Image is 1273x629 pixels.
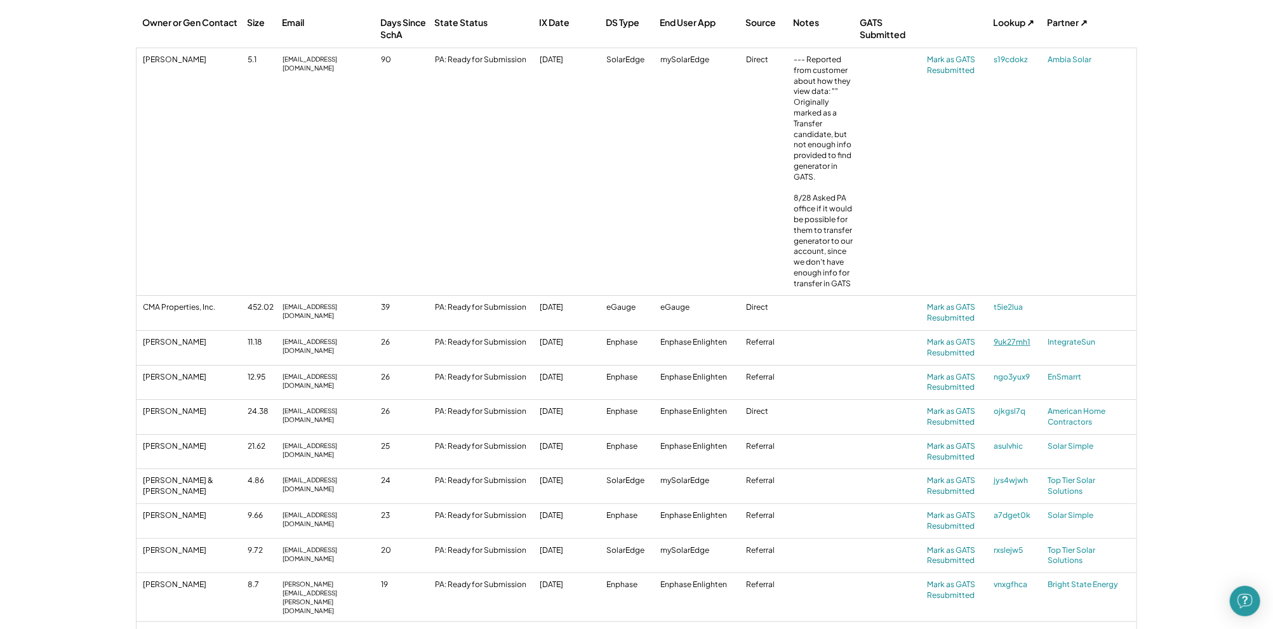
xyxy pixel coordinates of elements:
[606,475,657,486] div: SolarEdge
[994,510,1044,521] a: a7dget0k
[1048,372,1130,383] a: EnSmarrt
[540,337,603,348] div: [DATE]
[660,406,743,417] div: Enphase Enlighten
[746,579,790,590] div: Referral
[540,302,603,313] div: [DATE]
[143,55,244,65] div: [PERSON_NAME]
[540,510,603,521] div: [DATE]
[927,372,990,394] div: Mark as GATS Resubmitted
[746,545,790,556] div: Referral
[1048,510,1130,521] a: Solar Simple
[143,337,244,348] div: [PERSON_NAME]
[746,406,790,417] div: Direct
[994,579,1044,590] a: vnxgfhca
[435,372,537,383] div: PA: Ready for Submission
[435,441,537,452] div: PA: Ready for Submission
[143,545,244,556] div: [PERSON_NAME]
[434,17,536,29] div: State Status
[606,441,657,452] div: Enphase
[435,510,537,521] div: PA: Ready for Submission
[435,302,537,313] div: PA: Ready for Submission
[381,441,432,452] div: 25
[380,17,431,41] div: Days Since SchA
[435,337,537,348] div: PA: Ready for Submission
[539,17,603,29] div: IX Date
[540,55,603,65] div: [DATE]
[606,372,657,383] div: Enphase
[746,475,790,486] div: Referral
[381,337,432,348] div: 26
[794,55,857,289] div: --- Reported from customer about how they view data: "" Originally marked as a Transfer candidate...
[248,475,279,486] div: 4.86
[283,545,378,563] div: [EMAIL_ADDRESS][DOMAIN_NAME]
[282,17,377,29] div: Email
[248,337,279,348] div: 11.18
[927,337,990,359] div: Mark as GATS Resubmitted
[540,545,603,556] div: [DATE]
[143,441,244,452] div: [PERSON_NAME]
[1048,475,1130,497] a: Top Tier Solar Solutions
[248,55,279,65] div: 5.1
[540,441,603,452] div: [DATE]
[143,302,244,313] div: CMA Properties, Inc.
[381,579,432,590] div: 19
[540,372,603,383] div: [DATE]
[793,17,856,29] div: Notes
[994,337,1044,348] a: 9uk27mh1
[994,406,1044,417] a: ojkgsl7q
[283,372,378,390] div: [EMAIL_ADDRESS][DOMAIN_NAME]
[143,579,244,590] div: [PERSON_NAME]
[435,475,537,486] div: PA: Ready for Submission
[660,441,743,452] div: Enphase Enlighten
[606,545,657,556] div: SolarEdge
[660,510,743,521] div: Enphase Enlighten
[283,579,378,615] div: [PERSON_NAME][EMAIL_ADDRESS][PERSON_NAME][DOMAIN_NAME]
[927,441,990,463] div: Mark as GATS Resubmitted
[381,406,432,417] div: 26
[283,406,378,424] div: [EMAIL_ADDRESS][DOMAIN_NAME]
[381,510,432,521] div: 23
[283,55,378,72] div: [EMAIL_ADDRESS][DOMAIN_NAME]
[927,55,990,76] div: Mark as GATS Resubmitted
[746,302,790,313] div: Direct
[746,55,790,65] div: Direct
[927,475,990,497] div: Mark as GATS Resubmitted
[1048,55,1130,65] a: Ambia Solar
[660,302,743,313] div: eGauge
[860,17,923,41] div: GATS Submitted
[994,302,1044,313] a: t5ie2lua
[435,406,537,417] div: PA: Ready for Submission
[283,441,378,459] div: [EMAIL_ADDRESS][DOMAIN_NAME]
[248,579,279,590] div: 8.7
[660,545,743,556] div: mySolarEdge
[606,406,657,417] div: Enphase
[994,55,1044,65] a: s19cdokz
[143,372,244,383] div: [PERSON_NAME]
[283,475,378,493] div: [EMAIL_ADDRESS][DOMAIN_NAME]
[660,475,743,486] div: mySolarEdge
[1048,545,1130,567] a: Top Tier Solar Solutions
[994,372,1044,383] a: ngo3yux9
[660,17,742,29] div: End User App
[994,545,1044,556] a: rxslejw5
[927,579,990,601] div: Mark as GATS Resubmitted
[927,510,990,532] div: Mark as GATS Resubmitted
[248,302,279,313] div: 452.02
[746,337,790,348] div: Referral
[606,17,656,29] div: DS Type
[142,17,244,29] div: Owner or Gen Contact
[283,302,378,320] div: [EMAIL_ADDRESS][DOMAIN_NAME]
[247,17,279,29] div: Size
[283,337,378,355] div: [EMAIL_ADDRESS][DOMAIN_NAME]
[381,372,432,383] div: 26
[660,579,743,590] div: Enphase Enlighten
[927,302,990,324] div: Mark as GATS Resubmitted
[381,302,432,313] div: 39
[1047,17,1130,29] div: Partner ↗
[746,372,790,383] div: Referral
[435,55,537,65] div: PA: Ready for Submission
[248,510,279,521] div: 9.66
[660,337,743,348] div: Enphase Enlighten
[435,579,537,590] div: PA: Ready for Submission
[606,510,657,521] div: Enphase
